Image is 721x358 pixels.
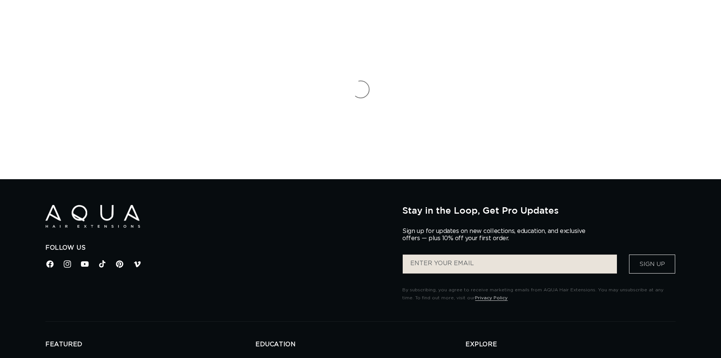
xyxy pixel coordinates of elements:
[629,255,675,274] button: Sign Up
[45,244,391,252] h2: Follow Us
[45,205,140,228] img: Aqua Hair Extensions
[402,286,676,302] p: By subscribing, you agree to receive marketing emails from AQUA Hair Extensions. You may unsubscr...
[402,205,676,216] h2: Stay in the Loop, Get Pro Updates
[402,228,592,242] p: Sign up for updates on new collections, education, and exclusive offers — plus 10% off your first...
[403,255,617,274] input: ENTER YOUR EMAIL
[45,341,255,349] h2: FEATURED
[255,341,466,349] h2: EDUCATION
[466,341,676,349] h2: EXPLORE
[475,295,508,300] a: Privacy Policy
